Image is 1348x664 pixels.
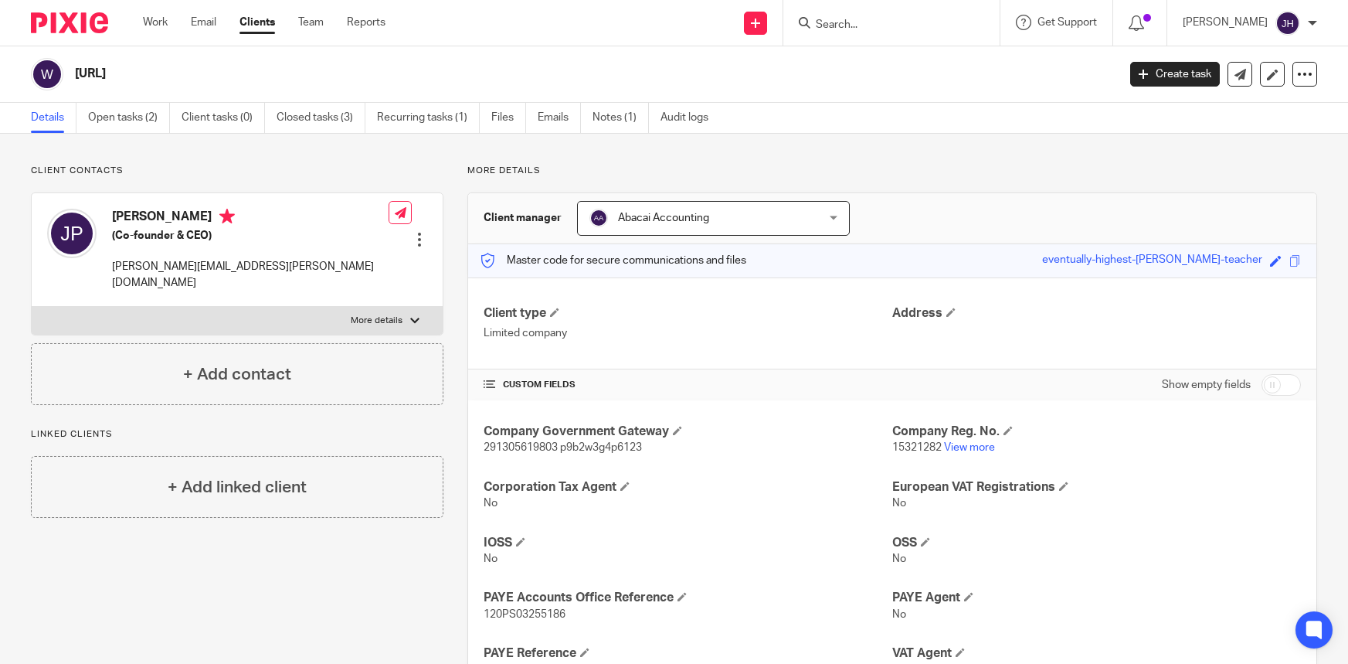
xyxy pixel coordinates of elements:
[191,15,216,30] a: Email
[112,259,389,291] p: [PERSON_NAME][EMAIL_ADDRESS][PERSON_NAME][DOMAIN_NAME]
[892,553,906,564] span: No
[484,210,562,226] h3: Client manager
[31,12,108,33] img: Pixie
[31,103,76,133] a: Details
[589,209,608,227] img: svg%3E
[484,379,892,391] h4: CUSTOM FIELDS
[143,15,168,30] a: Work
[484,479,892,495] h4: Corporation Tax Agent
[112,228,389,243] h5: (Co-founder & CEO)
[239,15,275,30] a: Clients
[660,103,720,133] a: Audit logs
[1275,11,1300,36] img: svg%3E
[538,103,581,133] a: Emails
[892,535,1301,551] h4: OSS
[892,305,1301,322] h4: Address
[892,609,906,620] span: No
[892,479,1301,495] h4: European VAT Registrations
[892,498,906,509] span: No
[168,475,307,499] h4: + Add linked client
[467,165,1317,177] p: More details
[182,103,265,133] a: Client tasks (0)
[491,103,526,133] a: Files
[1162,377,1251,393] label: Show empty fields
[892,645,1301,662] h4: VAT Agent
[484,535,892,551] h4: IOSS
[75,66,901,82] h2: [URL]
[484,305,892,322] h4: Client type
[47,209,97,258] img: svg%3E
[347,15,385,30] a: Reports
[377,103,480,133] a: Recurring tasks (1)
[892,424,1301,440] h4: Company Reg. No.
[593,103,649,133] a: Notes (1)
[183,363,291,386] h4: + Add contact
[618,213,709,223] span: Abacai Accounting
[31,165,443,177] p: Client contacts
[298,15,324,30] a: Team
[484,553,497,564] span: No
[112,209,389,228] h4: [PERSON_NAME]
[31,428,443,441] p: Linked clients
[277,103,365,133] a: Closed tasks (3)
[1037,17,1097,28] span: Get Support
[484,325,892,341] p: Limited company
[484,442,642,453] span: 291305619803 p9b2w3g4p6123
[88,103,170,133] a: Open tasks (2)
[219,209,235,224] i: Primary
[1042,252,1262,270] div: eventually-highest-[PERSON_NAME]-teacher
[484,498,497,509] span: No
[944,442,995,453] a: View more
[480,253,746,268] p: Master code for secure communications and files
[31,58,63,90] img: svg%3E
[1130,62,1220,87] a: Create task
[892,590,1301,606] h4: PAYE Agent
[814,19,953,32] input: Search
[484,609,565,620] span: 120PS03255186
[351,315,402,327] p: More details
[892,442,942,453] span: 15321282
[484,424,892,440] h4: Company Government Gateway
[484,645,892,662] h4: PAYE Reference
[484,590,892,606] h4: PAYE Accounts Office Reference
[1183,15,1268,30] p: [PERSON_NAME]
